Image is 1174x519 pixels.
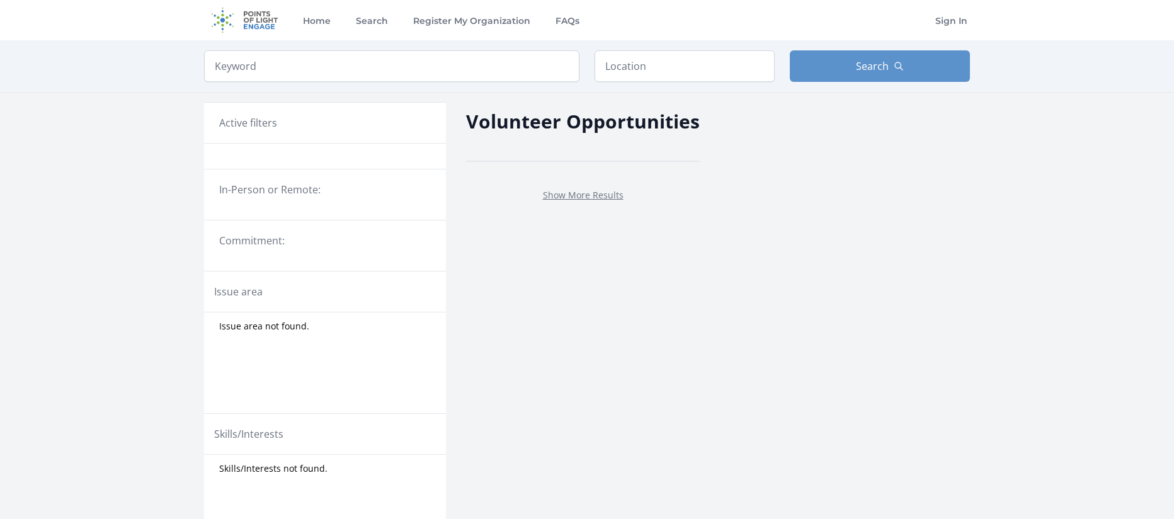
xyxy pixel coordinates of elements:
[219,115,277,130] h3: Active filters
[595,50,775,82] input: Location
[219,320,309,333] span: Issue area not found.
[219,462,328,475] span: Skills/Interests not found.
[219,182,431,197] legend: In-Person or Remote:
[466,107,700,135] h2: Volunteer Opportunities
[856,59,889,74] span: Search
[790,50,970,82] button: Search
[219,233,431,248] legend: Commitment:
[214,426,283,442] legend: Skills/Interests
[214,284,263,299] legend: Issue area
[543,189,624,201] a: Show More Results
[204,50,579,82] input: Keyword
